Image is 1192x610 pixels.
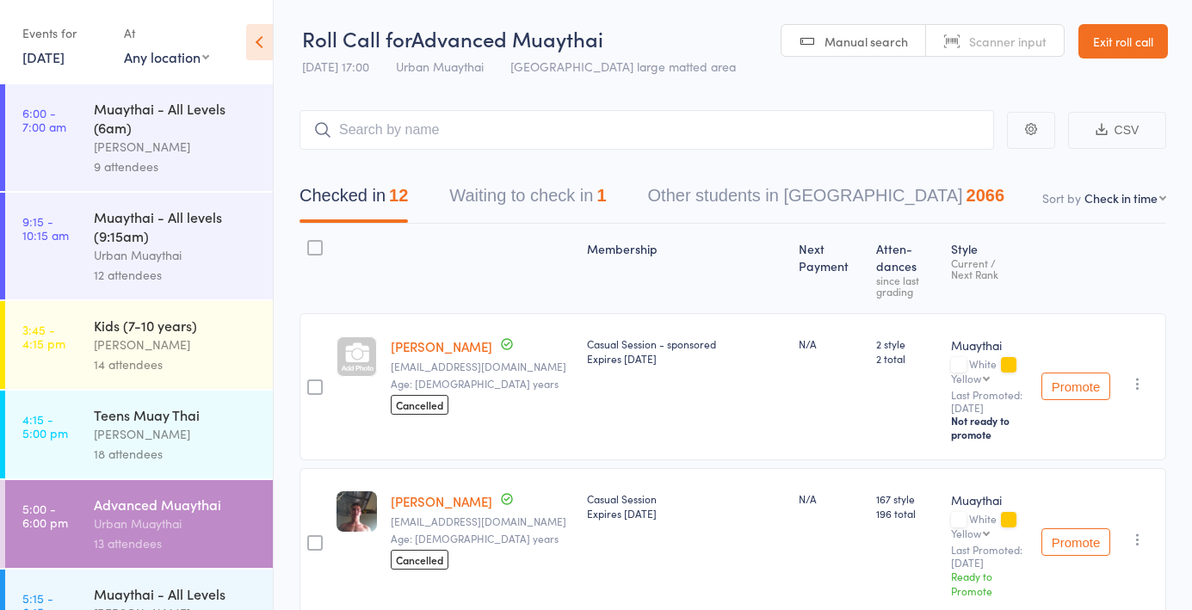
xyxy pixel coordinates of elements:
div: Urban Muaythai [94,245,258,265]
button: Promote [1041,373,1110,400]
div: 14 attendees [94,354,258,374]
div: Expires [DATE] [587,351,785,366]
span: Scanner input [969,33,1047,50]
div: 9 attendees [94,157,258,176]
div: Yellow [951,527,981,539]
a: 4:15 -5:00 pmTeens Muay Thai[PERSON_NAME]18 attendees [5,391,273,478]
span: 2 total [876,351,937,366]
div: 12 [389,186,408,205]
div: Muaythai - All Levels (6am) [94,99,258,137]
label: Sort by [1042,189,1081,206]
time: 3:45 - 4:15 pm [22,323,65,350]
div: 13 attendees [94,533,258,553]
div: N/A [799,491,862,506]
div: 18 attendees [94,444,258,464]
div: At [124,19,209,47]
span: [DATE] 17:00 [302,58,369,75]
div: since last grading [876,274,937,297]
input: Search by name [300,110,994,150]
div: Muaythai [951,336,1028,354]
div: N/A [799,336,862,351]
div: Casual Session [587,491,785,521]
a: 5:00 -6:00 pmAdvanced MuaythaiUrban Muaythai13 attendees [5,480,273,568]
div: Yellow [951,373,981,384]
div: Expires [DATE] [587,506,785,521]
span: [GEOGRAPHIC_DATA] large matted area [510,58,736,75]
div: Advanced Muaythai [94,495,258,514]
div: Casual Session - sponsored [587,336,785,366]
a: [DATE] [22,47,65,66]
div: [PERSON_NAME] [94,424,258,444]
time: 4:15 - 5:00 pm [22,412,68,440]
button: Other students in [GEOGRAPHIC_DATA]2066 [648,177,1005,223]
div: Style [944,231,1035,305]
div: [PERSON_NAME] [94,137,258,157]
button: Promote [1041,528,1110,556]
div: Membership [580,231,792,305]
small: Last Promoted: [DATE] [951,544,1028,569]
div: Events for [22,19,107,47]
div: Next Payment [792,231,868,305]
span: Age: [DEMOGRAPHIC_DATA] years [391,531,559,545]
div: Current / Next Rank [951,257,1028,280]
div: Urban Muaythai [94,514,258,533]
span: Manual search [825,33,908,50]
img: image1551687415.png [337,491,377,532]
div: Check in time [1084,189,1158,206]
a: 3:45 -4:15 pmKids (7-10 years)[PERSON_NAME]14 attendees [5,301,273,389]
small: Last Promoted: [DATE] [951,389,1028,414]
span: 2 style [876,336,937,351]
span: Cancelled [391,550,448,570]
span: Age: [DEMOGRAPHIC_DATA] years [391,376,559,391]
span: Cancelled [391,395,448,415]
span: 196 total [876,506,937,521]
small: Blake.tansey14@gmail.com [391,515,573,527]
div: White [951,358,1028,384]
a: 6:00 -7:00 amMuaythai - All Levels (6am)[PERSON_NAME]9 attendees [5,84,273,191]
div: 2066 [967,186,1005,205]
button: Waiting to check in1 [449,177,606,223]
button: CSV [1068,112,1166,149]
span: 167 style [876,491,937,506]
button: Checked in12 [300,177,408,223]
span: Urban Muaythai [396,58,484,75]
time: 9:15 - 10:15 am [22,214,69,242]
span: Roll Call for [302,24,411,52]
div: White [951,513,1028,539]
div: Muaythai [951,491,1028,508]
div: Muaythai - All levels (9:15am) [94,207,258,245]
a: [PERSON_NAME] [391,492,492,510]
a: [PERSON_NAME] [391,337,492,355]
div: 12 attendees [94,265,258,285]
div: 1 [596,186,606,205]
time: 5:00 - 6:00 pm [22,502,68,529]
span: Advanced Muaythai [411,24,603,52]
div: Ready to Promote [951,569,1028,598]
div: Not ready to promote [951,414,1028,441]
a: Exit roll call [1078,24,1168,59]
div: Kids (7-10 years) [94,316,258,335]
div: Atten­dances [869,231,944,305]
div: [PERSON_NAME] [94,335,258,354]
a: 9:15 -10:15 amMuaythai - All levels (9:15am)Urban Muaythai12 attendees [5,193,273,299]
small: Keelo_bb@hotmail.com [391,360,573,373]
div: Teens Muay Thai [94,405,258,424]
div: Muaythai - All Levels [94,584,258,603]
time: 6:00 - 7:00 am [22,106,66,133]
div: Any location [124,47,209,66]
